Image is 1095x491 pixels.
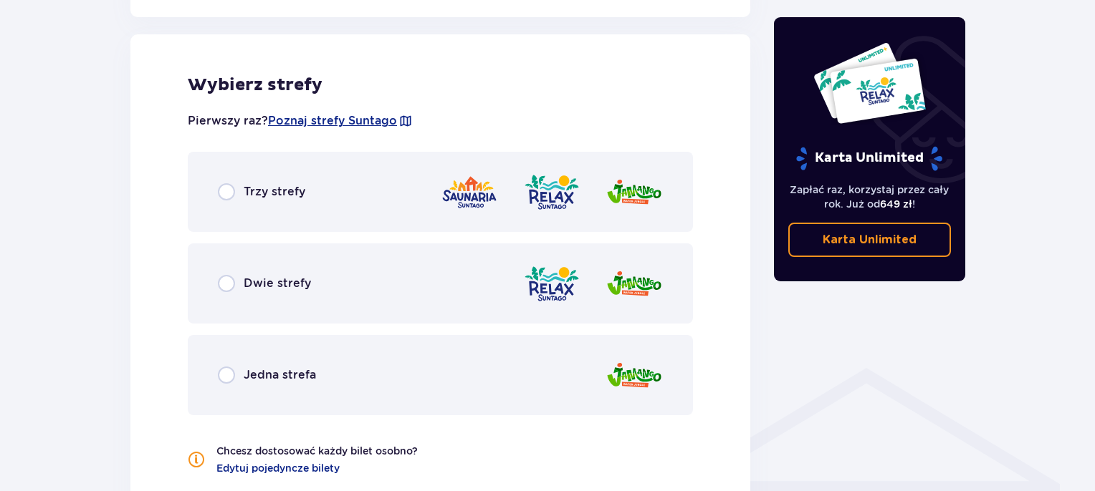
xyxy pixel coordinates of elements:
a: Poznaj strefy Suntago [268,113,397,129]
p: Karta Unlimited [795,146,944,171]
span: Trzy strefy [244,184,305,200]
a: Edytuj pojedyncze bilety [216,461,340,475]
img: Jamango [606,355,663,396]
img: Saunaria [441,172,498,213]
img: Relax [523,263,580,304]
img: Jamango [606,172,663,213]
span: Jedna strefa [244,367,316,383]
span: Dwie strefy [244,276,311,291]
img: Dwie karty całoroczne do Suntago z napisem 'UNLIMITED RELAX', na białym tle z tropikalnymi liśćmi... [813,42,927,125]
p: Chcesz dostosować każdy bilet osobno? [216,444,418,458]
h2: Wybierz strefy [188,74,693,96]
p: Karta Unlimited [823,232,917,248]
a: Karta Unlimited [788,223,952,257]
span: 649 zł [880,198,912,210]
p: Zapłać raz, korzystaj przez cały rok. Już od ! [788,183,952,211]
p: Pierwszy raz? [188,113,413,129]
img: Relax [523,172,580,213]
img: Jamango [606,263,663,304]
